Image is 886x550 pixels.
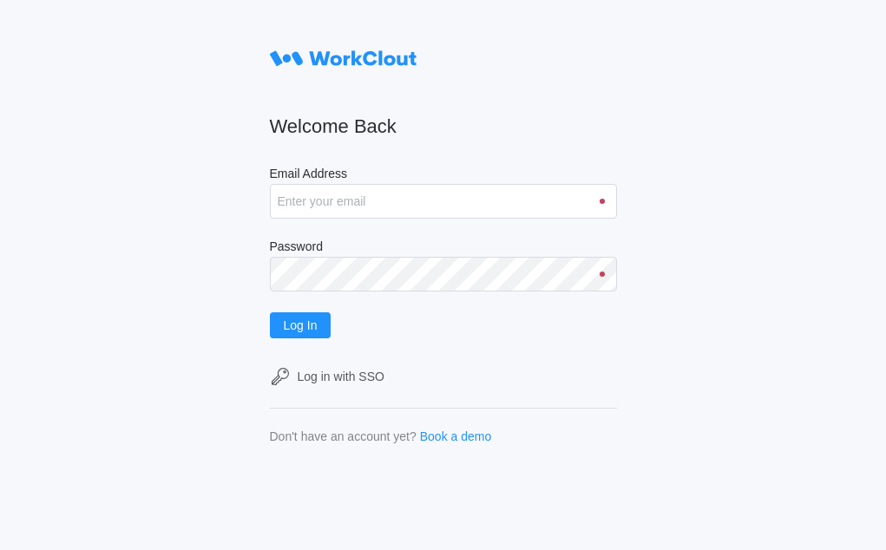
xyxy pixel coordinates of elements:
[270,239,617,257] label: Password
[270,366,617,387] a: Log in with SSO
[284,319,318,331] span: Log In
[298,370,384,383] div: Log in with SSO
[270,429,417,443] div: Don't have an account yet?
[270,312,331,338] button: Log In
[270,115,617,139] h2: Welcome Back
[270,184,617,219] input: Enter your email
[420,429,492,443] a: Book a demo
[270,167,617,184] label: Email Address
